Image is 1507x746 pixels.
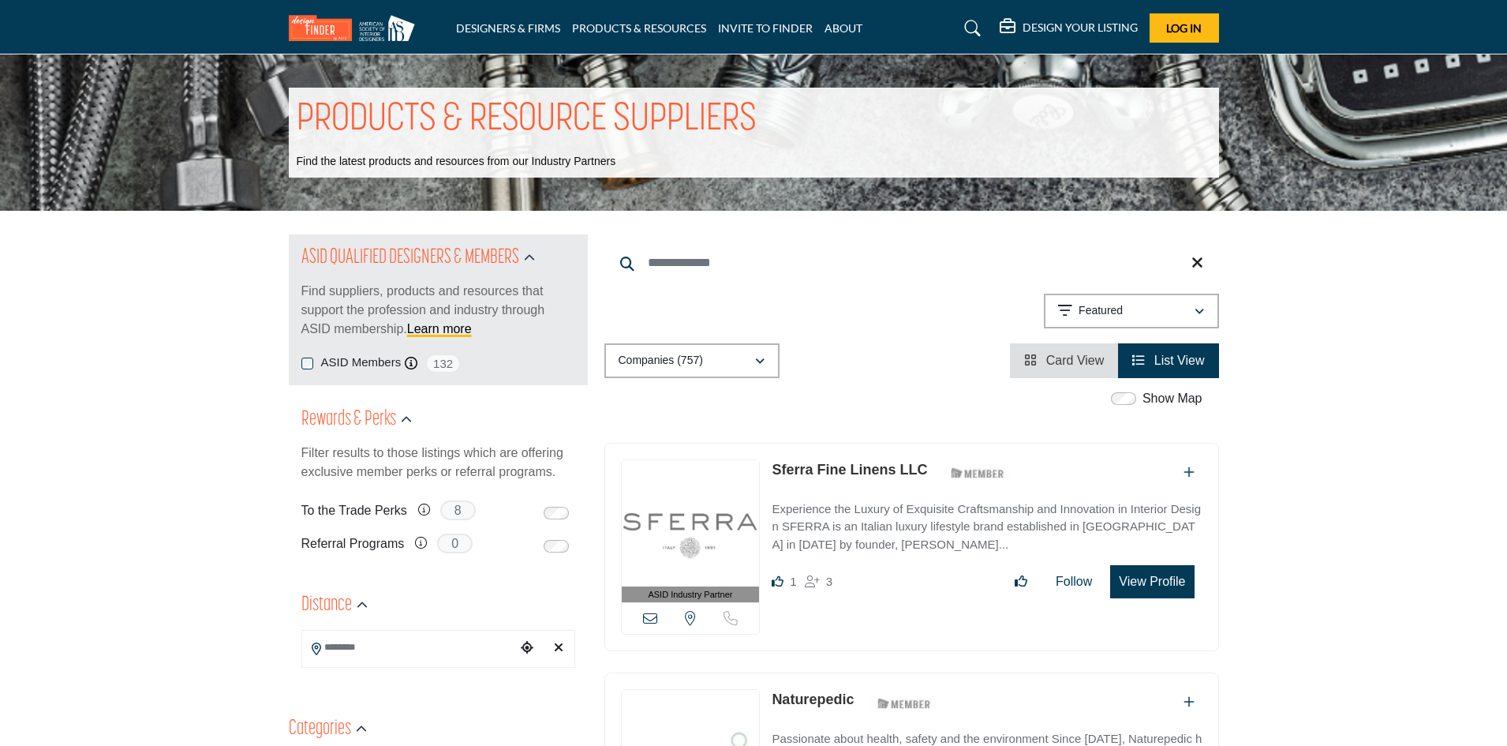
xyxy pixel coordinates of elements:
[544,540,569,553] input: Switch to Referral Programs
[301,358,313,369] input: ASID Members checkbox
[1079,303,1123,319] p: Featured
[825,21,862,35] a: ABOUT
[1024,354,1104,367] a: View Card
[301,406,396,434] h2: Rewards & Perks
[1166,21,1202,35] span: Log In
[622,460,760,603] a: ASID Industry Partner
[515,632,539,665] div: Choose your current location
[544,507,569,519] input: Switch to To the Trade Perks
[604,343,780,378] button: Companies (757)
[297,96,757,144] h1: PRODUCTS & RESOURCE SUPPLIERS
[440,500,476,520] span: 8
[301,497,407,524] label: To the Trade Perks
[1023,21,1138,35] h5: DESIGN YOUR LISTING
[1045,566,1102,598] button: Follow
[772,459,927,481] p: Sferra Fine Linens LLC
[425,354,461,373] span: 132
[289,15,423,41] img: Site Logo
[869,693,940,713] img: ASID Members Badge Icon
[1118,343,1218,378] li: List View
[826,575,832,588] span: 3
[1010,343,1118,378] li: Card View
[1004,566,1038,598] button: Like listing
[772,462,927,478] a: Sferra Fine Linens LLC
[302,632,515,662] input: Search Location
[572,21,706,35] a: PRODUCTS & RESOURCES
[1184,466,1195,479] a: Add To List
[772,692,854,707] a: Naturepedic
[456,21,560,35] a: DESIGNERS & FIRMS
[547,632,570,665] div: Clear search location
[1000,19,1138,38] div: DESIGN YOUR LISTING
[407,322,472,336] a: Learn more
[301,530,405,557] label: Referral Programs
[772,500,1202,554] p: Experience the Luxury of Exquisite Craftsmanship and Innovation in Interior Design SFERRA is an I...
[1184,695,1195,709] a: Add To List
[1110,565,1194,598] button: View Profile
[1132,354,1204,367] a: View List
[1150,13,1219,43] button: Log In
[437,534,473,553] span: 0
[1142,389,1202,408] label: Show Map
[622,460,760,587] img: Sferra Fine Linens LLC
[942,463,1013,483] img: ASID Members Badge Icon
[949,16,991,41] a: Search
[1154,354,1205,367] span: List View
[289,715,351,744] h2: Categories
[1046,354,1105,367] span: Card View
[772,575,783,587] i: Like
[772,689,854,710] p: Naturepedic
[718,21,813,35] a: INVITE TO FINDER
[604,244,1219,282] input: Search Keyword
[321,354,402,372] label: ASID Members
[805,572,832,591] div: Followers
[301,591,352,620] h2: Distance
[301,282,575,339] p: Find suppliers, products and resources that support the profession and industry through ASID memb...
[619,353,703,369] p: Companies (757)
[648,588,732,602] span: ASID Industry Partner
[301,444,575,482] p: Filter results to those listings which are offering exclusive member perks or referral programs.
[772,491,1202,554] a: Experience the Luxury of Exquisite Craftsmanship and Innovation in Interior Design SFERRA is an I...
[790,575,796,588] span: 1
[297,154,616,170] p: Find the latest products and resources from our Industry Partners
[1044,294,1219,328] button: Featured
[301,244,519,272] h2: ASID QUALIFIED DESIGNERS & MEMBERS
